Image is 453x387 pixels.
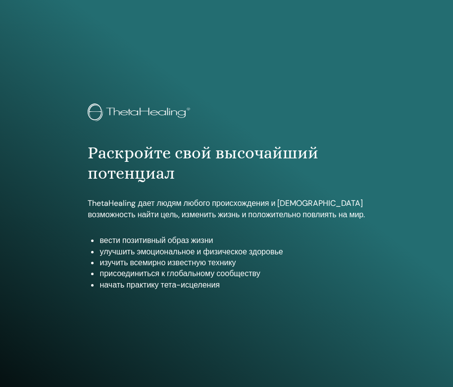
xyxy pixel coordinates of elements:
[100,235,365,246] li: вести позитивный образ жизни
[100,268,365,279] li: присоединиться к глобальному сообществу
[88,143,365,184] h1: Раскройте свой высочайший потенциал
[100,280,365,290] li: начать практику тета-исцеления
[100,257,365,268] li: изучить всемирно известную технику
[100,246,365,257] li: улучшить эмоциональное и физическое здоровье
[88,198,365,220] p: ThetaHealing дает людям любого происхождения и [DEMOGRAPHIC_DATA] возможность найти цель, изменит...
